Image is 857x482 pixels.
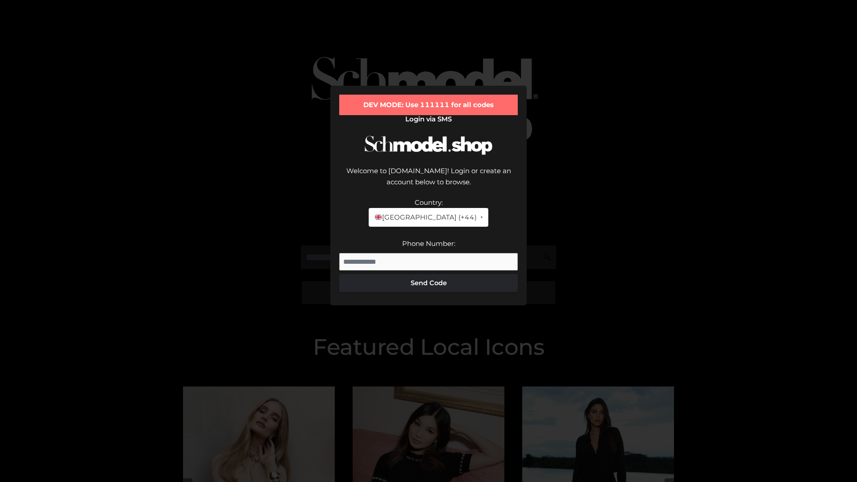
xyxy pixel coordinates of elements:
label: Phone Number: [402,239,455,248]
img: Schmodel Logo [362,128,495,163]
span: [GEOGRAPHIC_DATA] (+44) [374,212,476,223]
button: Send Code [339,274,518,292]
div: DEV MODE: Use 111111 for all codes [339,95,518,115]
label: Country: [415,198,443,207]
img: 🇬🇧 [375,214,382,220]
h2: Login via SMS [339,115,518,123]
div: Welcome to [DOMAIN_NAME]! Login or create an account below to browse. [339,165,518,197]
